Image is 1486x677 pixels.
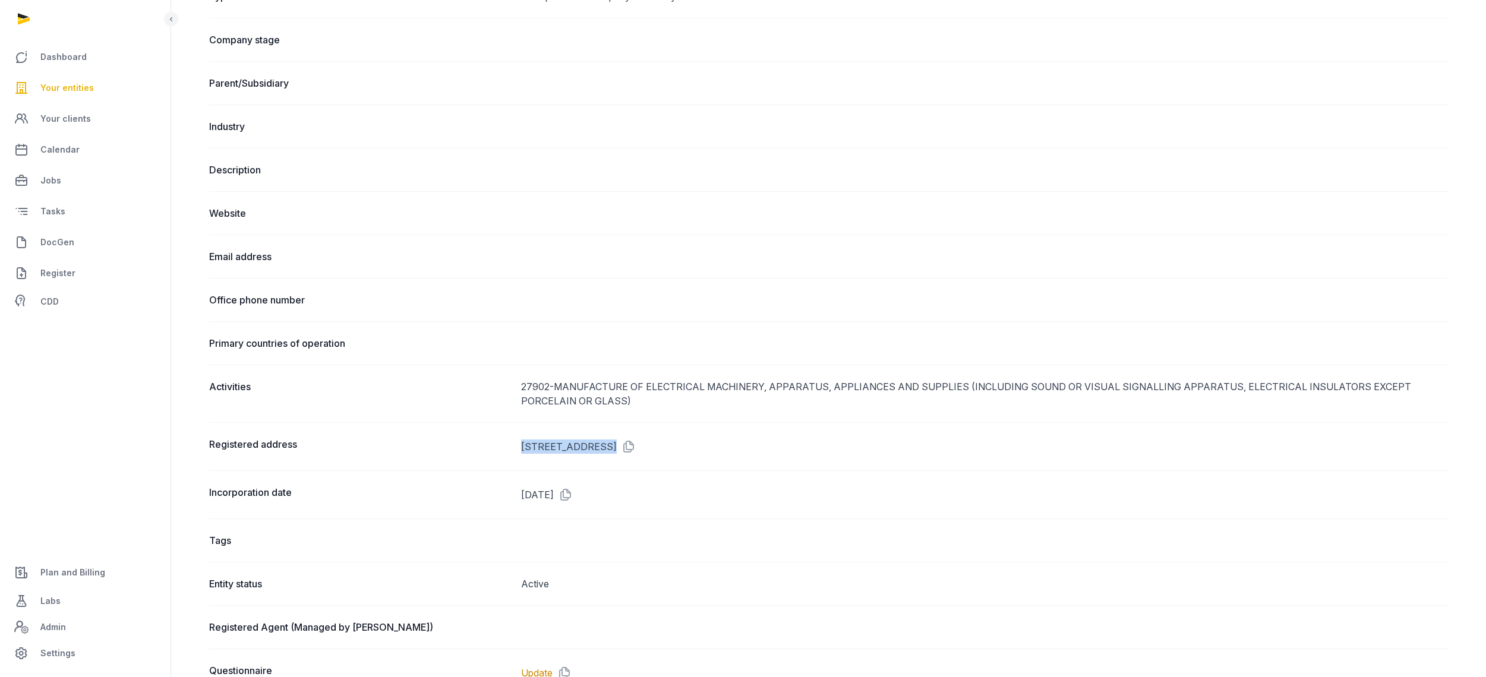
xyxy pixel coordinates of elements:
a: Dashboard [10,43,161,71]
dt: Registered address [209,437,512,456]
span: Calendar [40,143,80,157]
a: Plan and Billing [10,558,161,587]
a: CDD [10,290,161,314]
span: Your entities [40,81,94,95]
a: Admin [10,615,161,639]
a: Your entities [10,74,161,102]
a: DocGen [10,228,161,257]
dt: Registered Agent (Managed by [PERSON_NAME]) [209,620,512,634]
span: DocGen [40,235,74,249]
dd: Active [521,577,1448,591]
a: Labs [10,587,161,615]
dt: Email address [209,249,512,264]
span: Dashboard [40,50,87,64]
dt: Activities [209,379,512,408]
a: Your clients [10,105,161,133]
span: Tasks [40,204,65,219]
dt: Company stage [209,33,512,47]
dd: [STREET_ADDRESS] [521,437,1448,456]
dt: Entity status [209,577,512,591]
span: Your clients [40,112,91,126]
div: 27902-MANUFACTURE OF ELECTRICAL MACHINERY, APPARATUS, APPLIANCES AND SUPPLIES (INCLUDING SOUND OR... [521,379,1448,408]
dt: Description [209,163,512,177]
a: Jobs [10,166,161,195]
a: Calendar [10,135,161,164]
dt: Website [209,206,512,220]
dt: Office phone number [209,293,512,307]
span: Register [40,266,75,280]
dt: Parent/Subsidiary [209,76,512,90]
dt: Primary countries of operation [209,336,512,350]
a: Tasks [10,197,161,226]
span: Admin [40,620,66,634]
span: Plan and Billing [40,565,105,580]
a: Register [10,259,161,287]
span: Jobs [40,173,61,188]
dd: [DATE] [521,485,1448,504]
dt: Tags [209,533,512,548]
dt: Incorporation date [209,485,512,504]
span: Labs [40,594,61,608]
span: CDD [40,295,59,309]
a: Settings [10,639,161,667]
span: Settings [40,646,75,660]
dt: Industry [209,119,512,134]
